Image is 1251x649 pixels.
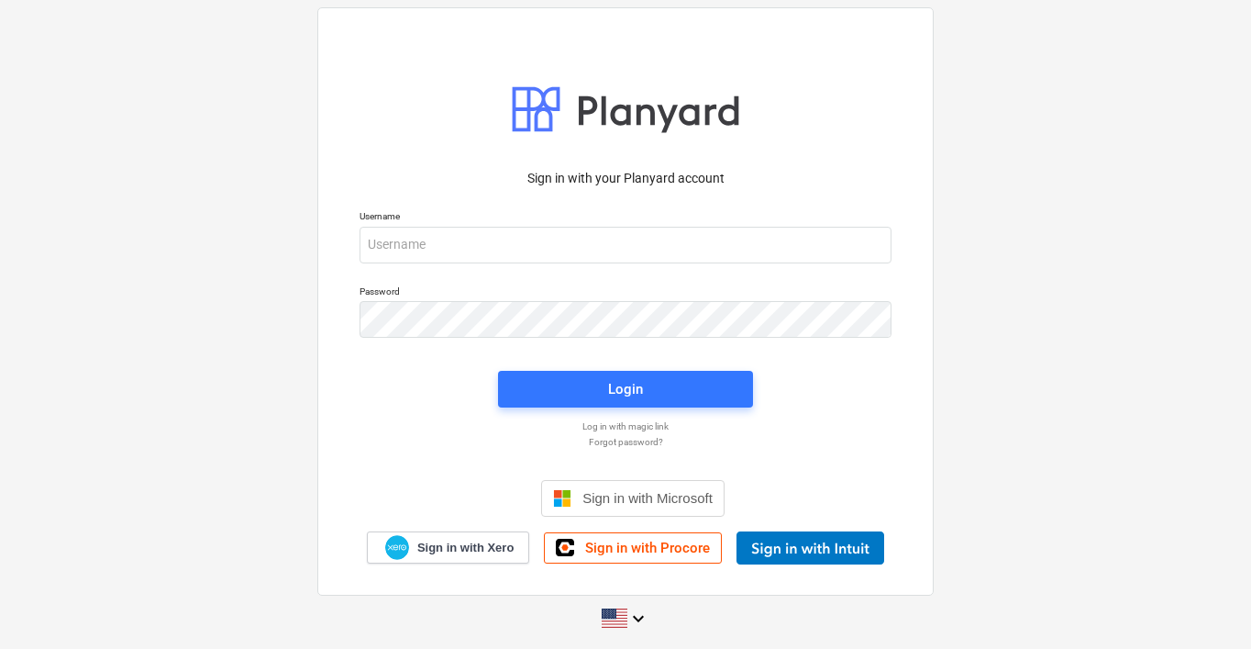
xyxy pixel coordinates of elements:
a: Sign in with Xero [367,532,530,564]
p: Username [360,210,891,226]
a: Log in with magic link [350,420,901,432]
i: keyboard_arrow_down [627,608,649,630]
span: Sign in with Microsoft [582,490,713,506]
a: Sign in with Procore [544,532,722,564]
a: Forgot password? [350,436,901,448]
img: Microsoft logo [553,489,571,508]
input: Username [360,227,891,263]
span: Sign in with Xero [417,540,514,556]
img: Xero logo [385,535,409,560]
button: Login [498,371,753,408]
div: Login [608,377,643,401]
p: Sign in with your Planyard account [360,169,891,188]
p: Password [360,285,891,301]
span: Sign in with Procore [585,540,710,556]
